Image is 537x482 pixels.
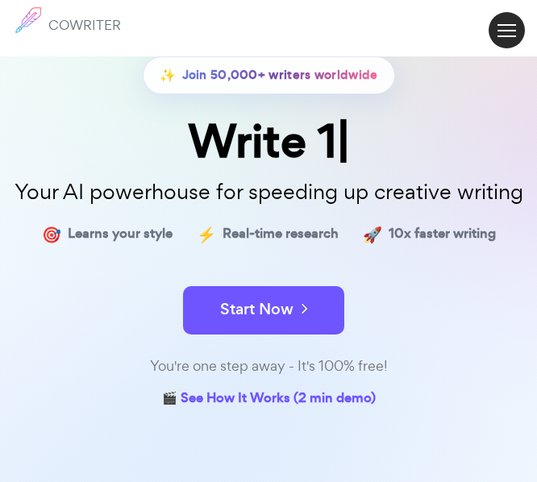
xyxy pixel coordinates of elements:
[183,286,344,334] button: Start Now
[162,387,376,412] a: 🎬 See How It Works (2 min demo)
[389,222,496,246] span: 10x faster writing
[363,222,382,246] span: 🚀
[48,18,121,32] h6: COWRITER
[42,222,61,246] span: 🎯
[182,64,378,87] span: Join 50,000+ writers worldwide
[160,64,176,87] span: ✨
[68,222,173,246] span: Learns your style
[223,222,339,246] span: Real-time research
[197,222,216,246] span: ⚡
